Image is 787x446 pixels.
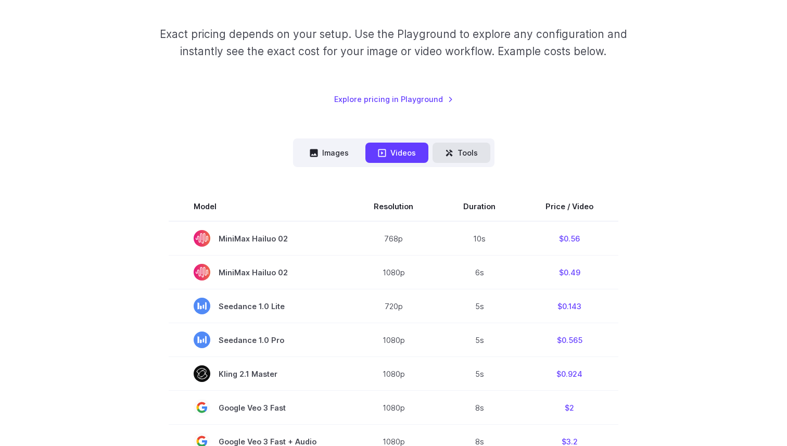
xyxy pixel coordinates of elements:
td: 1080p [349,357,438,391]
th: Resolution [349,192,438,221]
a: Explore pricing in Playground [334,93,453,105]
td: 1080p [349,323,438,357]
td: 720p [349,289,438,323]
span: MiniMax Hailuo 02 [194,230,324,247]
td: $2 [521,391,618,425]
td: $0.49 [521,256,618,289]
td: $0.924 [521,357,618,391]
td: 6s [438,256,521,289]
td: 5s [438,323,521,357]
td: 5s [438,289,521,323]
td: 1080p [349,391,438,425]
th: Duration [438,192,521,221]
span: Kling 2.1 Master [194,365,324,382]
td: 5s [438,357,521,391]
td: 768p [349,221,438,256]
td: 10s [438,221,521,256]
span: MiniMax Hailuo 02 [194,264,324,281]
td: 1080p [349,256,438,289]
span: Seedance 1.0 Pro [194,332,324,348]
button: Images [297,143,361,163]
span: Seedance 1.0 Lite [194,298,324,314]
td: 8s [438,391,521,425]
button: Videos [365,143,428,163]
td: $0.56 [521,221,618,256]
th: Model [169,192,349,221]
td: $0.143 [521,289,618,323]
td: $0.565 [521,323,618,357]
button: Tools [433,143,490,163]
p: Exact pricing depends on your setup. Use the Playground to explore any configuration and instantl... [140,26,647,60]
span: Google Veo 3 Fast [194,399,324,416]
th: Price / Video [521,192,618,221]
